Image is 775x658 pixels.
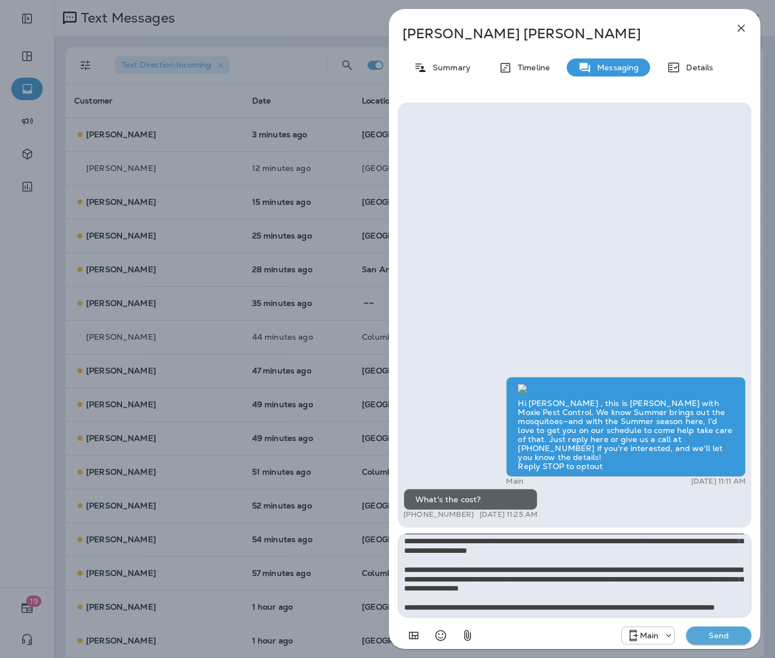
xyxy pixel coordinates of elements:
p: [PHONE_NUMBER] [404,510,474,519]
p: Main [640,631,659,640]
p: [DATE] 11:11 AM [691,477,746,486]
div: Hi [PERSON_NAME] , this is [PERSON_NAME] with Moxie Pest Control. We know Summer brings out the m... [506,377,746,477]
p: Details [680,63,713,72]
p: Timeline [512,63,550,72]
p: Send [695,630,742,641]
img: twilio-download [518,384,527,393]
p: Summary [427,63,471,72]
button: Send [686,627,751,645]
button: Select an emoji [429,624,452,647]
p: [DATE] 11:25 AM [480,510,537,519]
button: Add in a premade template [402,624,425,647]
div: +1 (817) 482-3792 [622,629,675,642]
div: What's the cost? [404,489,537,510]
p: [PERSON_NAME] [PERSON_NAME] [402,26,710,42]
p: Messaging [592,63,639,72]
p: Main [506,477,523,486]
